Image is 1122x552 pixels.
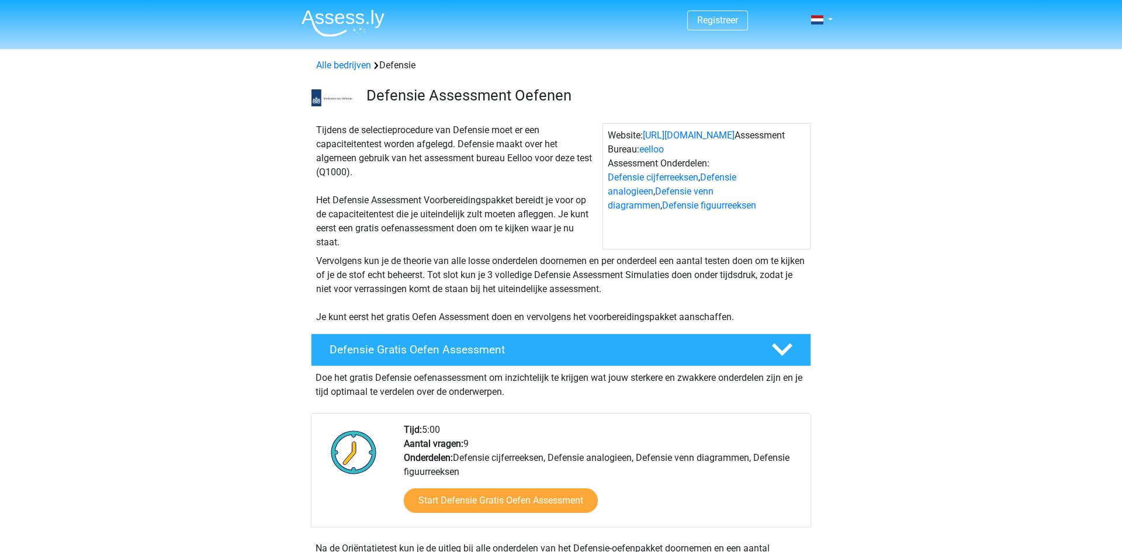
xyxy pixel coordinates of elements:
a: Defensie analogieen [608,172,736,197]
a: Defensie figuurreeksen [662,200,756,211]
div: Vervolgens kun je de theorie van alle losse onderdelen doornemen en per onderdeel een aantal test... [311,254,811,324]
div: Doe het gratis Defensie oefenassessment om inzichtelijk te krijgen wat jouw sterkere en zwakkere ... [311,366,811,399]
a: eelloo [639,144,664,155]
b: Onderdelen: [404,452,453,463]
a: Defensie venn diagrammen [608,186,714,211]
img: Klok [324,423,383,481]
div: 5:00 9 Defensie cijferreeksen, Defensie analogieen, Defensie venn diagrammen, Defensie figuurreeksen [395,423,810,527]
h4: Defensie Gratis Oefen Assessment [330,343,753,356]
div: Defensie [311,58,811,72]
a: Defensie Gratis Oefen Assessment [306,334,816,366]
a: Defensie cijferreeksen [608,172,698,183]
div: Tijdens de selectieprocedure van Defensie moet er een capaciteitentest worden afgelegd. Defensie ... [311,123,602,249]
a: Alle bedrijven [316,60,371,71]
a: [URL][DOMAIN_NAME] [643,130,735,141]
b: Tijd: [404,424,422,435]
a: Registreer [697,15,738,26]
a: Start Defensie Gratis Oefen Assessment [404,488,598,513]
div: Website: Assessment Bureau: Assessment Onderdelen: , , , [602,123,811,249]
img: Assessly [302,9,385,37]
b: Aantal vragen: [404,438,463,449]
h3: Defensie Assessment Oefenen [366,86,802,105]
